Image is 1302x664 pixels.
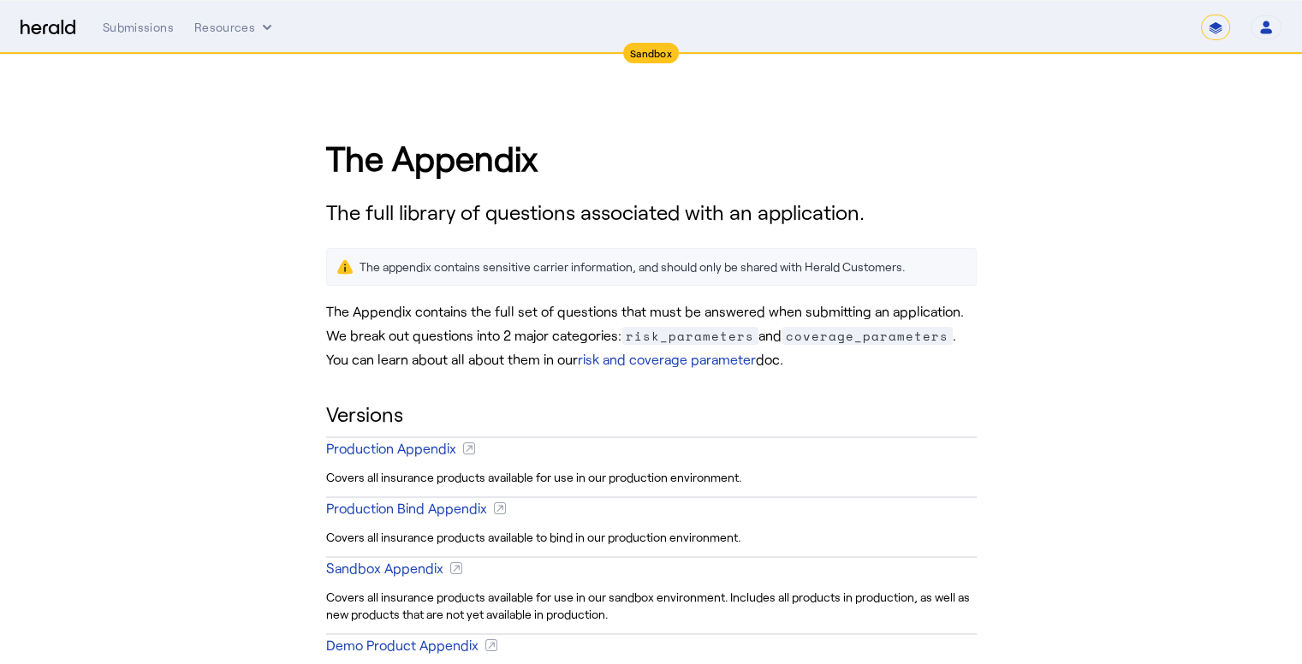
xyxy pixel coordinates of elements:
[326,626,977,662] a: Demo Product Appendix
[326,132,977,183] h1: The Appendix
[782,327,953,345] span: coverage_parameters
[326,197,977,228] h3: The full library of questions associated with an application.
[621,327,758,345] span: risk_parameters
[326,585,977,626] div: Covers all insurance products available for use in our sandbox environment. Includes all products...
[578,351,756,367] a: risk and coverage parameter
[21,20,75,36] img: Herald Logo
[623,43,679,63] div: Sandbox
[326,635,479,655] div: Demo Product Appendix
[326,430,977,465] a: Production Appendix
[326,498,487,519] div: Production Bind Appendix
[360,258,905,276] div: The appendix contains sensitive carrier information, and should only be shared with Herald Custom...
[326,558,443,578] div: Sandbox Appendix
[326,465,977,489] div: Covers all insurance products available for use in our production environment.
[326,489,977,525] a: Production Bind Appendix
[326,549,977,585] a: Sandbox Appendix
[326,525,977,549] div: Covers all insurance products available to bind in our production environment.
[103,19,174,36] div: Submissions
[194,19,276,36] button: Resources dropdown menu
[326,399,977,430] h2: Versions
[326,299,977,371] p: The Appendix contains the full set of questions that must be answered when submitting an applicat...
[326,438,456,459] div: Production Appendix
